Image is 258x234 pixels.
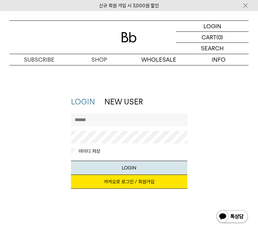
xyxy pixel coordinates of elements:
label: 아이디 저장 [77,148,100,154]
a: 신규 회원 가입 시 3,000원 할인 [99,3,159,8]
a: LOGIN [71,97,95,106]
a: LOGIN [176,21,249,32]
img: 카카오톡 채널 1:1 채팅 버튼 [216,209,249,225]
a: 카카오로 로그인 / 회원가입 [71,175,187,189]
p: INFO [189,54,249,65]
button: LOGIN [71,161,187,175]
a: NEW USER [104,97,143,106]
p: CART [202,32,216,42]
p: (0) [216,32,223,42]
p: SEARCH [201,43,224,54]
a: SUBSCRIBE [9,54,69,65]
a: CART (0) [176,32,249,43]
p: LOGIN [203,21,221,31]
a: SHOP [69,54,129,65]
img: 로고 [121,32,137,42]
p: WHOLESALE [129,54,189,65]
